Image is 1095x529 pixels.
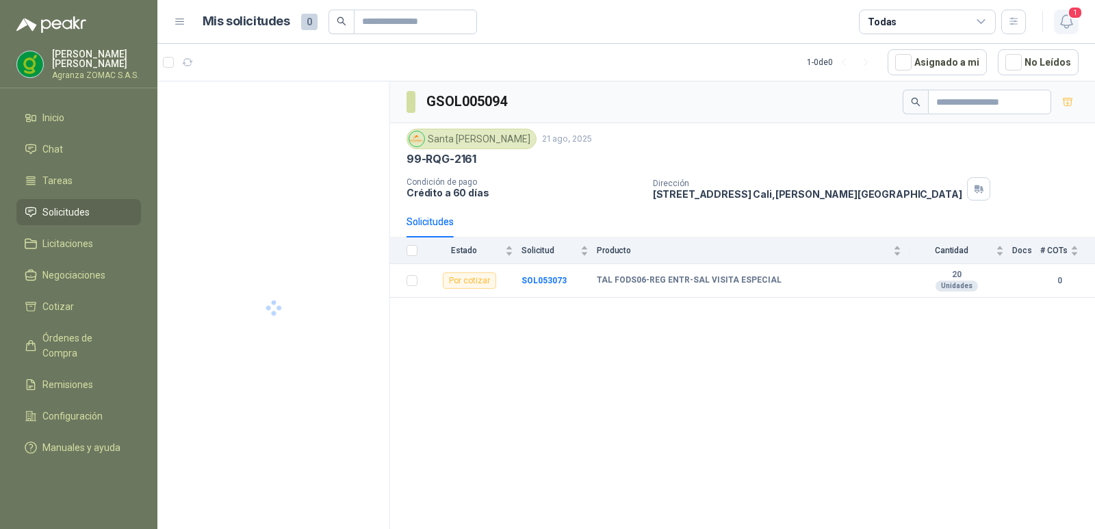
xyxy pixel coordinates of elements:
p: 21 ago, 2025 [542,133,592,146]
a: Tareas [16,168,141,194]
span: # COTs [1040,246,1068,255]
a: Cotizar [16,294,141,320]
div: Solicitudes [407,214,454,229]
p: Dirección [653,179,962,188]
button: Asignado a mi [888,49,987,75]
th: # COTs [1040,237,1095,264]
th: Cantidad [910,237,1012,264]
a: Solicitudes [16,199,141,225]
th: Docs [1012,237,1040,264]
span: Negociaciones [42,268,105,283]
span: Remisiones [42,377,93,392]
div: Santa [PERSON_NAME] [407,129,537,149]
span: Solicitudes [42,205,90,220]
div: Por cotizar [443,272,496,289]
h3: GSOL005094 [426,91,509,112]
span: Configuración [42,409,103,424]
img: Company Logo [17,51,43,77]
p: Agranza ZOMAC S.A.S. [52,71,141,79]
th: Estado [426,237,521,264]
div: Todas [868,14,897,29]
a: Negociaciones [16,262,141,288]
span: 1 [1068,6,1083,19]
p: Crédito a 60 días [407,187,642,198]
img: Company Logo [409,131,424,146]
div: 1 - 0 de 0 [807,51,877,73]
span: Tareas [42,173,73,188]
span: Estado [426,246,502,255]
a: Manuales y ayuda [16,435,141,461]
a: SOL053073 [521,276,567,285]
a: Chat [16,136,141,162]
a: Órdenes de Compra [16,325,141,366]
button: 1 [1054,10,1079,34]
div: Unidades [936,281,978,292]
span: search [337,16,346,26]
span: Producto [597,246,890,255]
span: Chat [42,142,63,157]
p: 99-RQG-2161 [407,152,476,166]
a: Configuración [16,403,141,429]
span: Cotizar [42,299,74,314]
b: 20 [910,270,1004,281]
a: Inicio [16,105,141,131]
b: 0 [1040,274,1079,287]
p: Condición de pago [407,177,642,187]
span: Cantidad [910,246,993,255]
th: Producto [597,237,910,264]
span: Inicio [42,110,64,125]
span: Solicitud [521,246,578,255]
span: search [911,97,920,107]
a: Licitaciones [16,231,141,257]
span: Manuales y ayuda [42,440,120,455]
img: Logo peakr [16,16,86,33]
b: TAL FODS06-REG ENTR-SAL VISITA ESPECIAL [597,275,782,286]
span: 0 [301,14,318,30]
button: No Leídos [998,49,1079,75]
th: Solicitud [521,237,597,264]
a: Remisiones [16,372,141,398]
p: [STREET_ADDRESS] Cali , [PERSON_NAME][GEOGRAPHIC_DATA] [653,188,962,200]
span: Órdenes de Compra [42,331,128,361]
span: Licitaciones [42,236,93,251]
h1: Mis solicitudes [203,12,290,31]
p: [PERSON_NAME] [PERSON_NAME] [52,49,141,68]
